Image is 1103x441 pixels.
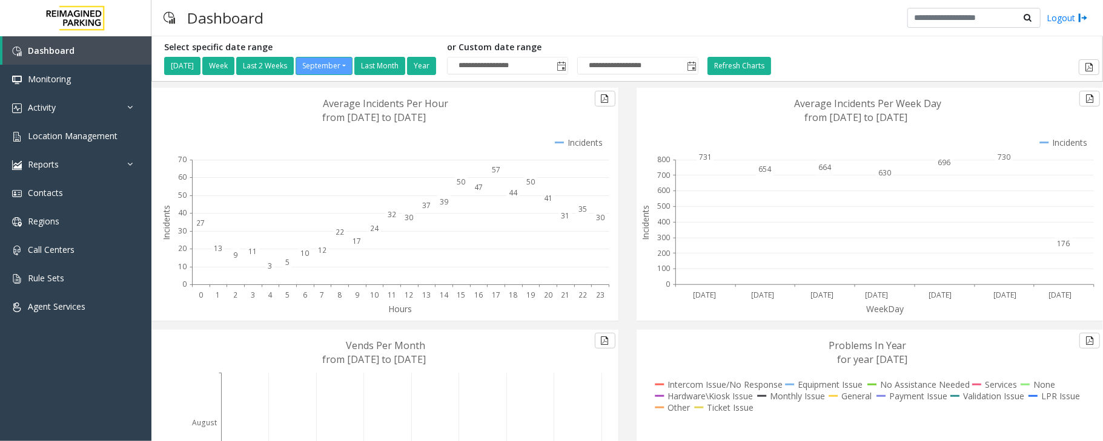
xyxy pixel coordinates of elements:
[457,290,465,300] text: 15
[28,272,64,284] span: Rule Sets
[182,279,187,290] text: 0
[268,290,273,300] text: 4
[248,247,257,257] text: 11
[12,160,22,170] img: 'icon'
[758,164,772,174] text: 654
[457,177,465,188] text: 50
[829,339,907,352] text: Problems In Year
[440,197,448,207] text: 39
[698,152,711,162] text: 731
[657,264,670,274] text: 100
[657,186,670,196] text: 600
[544,193,552,203] text: 41
[28,215,59,227] span: Regions
[233,290,237,300] text: 2
[492,165,500,175] text: 57
[666,279,670,290] text: 0
[12,75,22,85] img: 'icon'
[12,47,22,56] img: 'icon'
[938,157,950,168] text: 696
[178,261,187,272] text: 10
[526,177,535,188] text: 50
[810,290,833,300] text: [DATE]
[346,339,425,352] text: Vends Per Month
[405,290,413,300] text: 12
[12,217,22,227] img: 'icon'
[353,236,361,246] text: 17
[370,290,379,300] text: 10
[544,290,552,300] text: 20
[370,223,379,234] text: 24
[474,290,483,300] text: 16
[595,333,615,348] button: Export to pdf
[233,250,237,260] text: 9
[804,111,908,124] text: from [DATE] to [DATE]
[320,290,325,300] text: 7
[178,226,187,236] text: 30
[28,73,71,85] span: Monitoring
[196,218,205,228] text: 27
[1048,290,1072,300] text: [DATE]
[12,103,22,113] img: 'icon'
[354,57,405,75] button: Last Month
[993,290,1016,300] text: [DATE]
[578,204,587,214] text: 35
[492,290,500,300] text: 17
[178,154,187,165] text: 70
[866,303,904,315] text: WeekDay
[323,97,449,110] text: Average Incidents Per Hour
[268,261,273,271] text: 3
[1058,239,1070,249] text: 176
[640,205,651,240] text: Incidents
[1079,333,1100,348] button: Export to pdf
[595,91,615,106] button: Export to pdf
[181,3,270,33] h3: Dashboard
[751,290,774,300] text: [DATE]
[578,290,587,300] text: 22
[214,243,222,253] text: 13
[596,213,604,223] text: 30
[865,290,888,300] text: [DATE]
[318,245,326,255] text: 12
[554,57,568,74] span: Toggle popup
[178,244,187,254] text: 20
[657,170,670,180] text: 700
[12,302,22,312] img: 'icon'
[657,232,670,243] text: 300
[28,102,56,113] span: Activity
[303,290,307,300] text: 6
[509,188,518,198] text: 44
[2,36,151,65] a: Dashboard
[447,42,698,53] h5: or Custom date range
[28,187,63,198] span: Contacts
[407,57,436,75] button: Year
[389,303,412,315] text: Hours
[28,45,75,56] span: Dashboard
[1079,59,1099,75] button: Export to pdf
[192,417,217,428] text: August
[322,353,426,366] text: from [DATE] to [DATE]
[164,3,175,33] img: pageIcon
[296,57,353,75] button: September
[657,201,670,211] text: 500
[657,248,670,258] text: 200
[388,290,396,300] text: 11
[164,57,200,75] button: [DATE]
[216,290,220,300] text: 1
[178,190,187,200] text: 50
[440,290,449,300] text: 14
[28,244,75,255] span: Call Centers
[1047,11,1088,24] a: Logout
[285,290,290,300] text: 5
[692,290,715,300] text: [DATE]
[388,209,396,220] text: 32
[1079,91,1100,106] button: Export to pdf
[474,182,483,192] text: 47
[12,274,22,284] img: 'icon'
[337,290,342,300] text: 8
[12,189,22,198] img: 'icon'
[684,57,698,74] span: Toggle popup
[236,57,294,75] button: Last 2 Weeks
[28,130,118,142] span: Location Management
[422,290,431,300] text: 13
